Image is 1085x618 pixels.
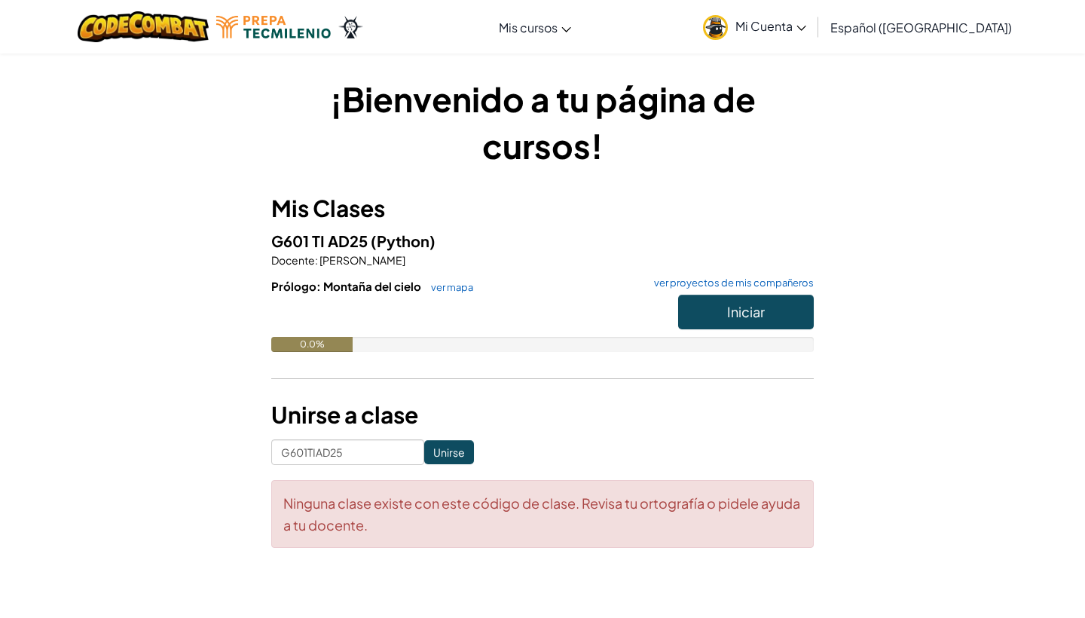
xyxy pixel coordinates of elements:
span: Prólogo: Montaña del cielo [271,279,423,293]
span: Mis cursos [499,20,558,35]
a: Mis cursos [491,7,579,47]
span: Mi Cuenta [735,18,806,34]
img: Ozaria [338,16,362,38]
span: [PERSON_NAME] [318,253,405,267]
h3: Unirse a clase [271,398,814,432]
a: Español ([GEOGRAPHIC_DATA]) [823,7,1019,47]
button: Iniciar [678,295,814,329]
span: : [315,253,318,267]
span: G601 TI AD25 [271,231,371,250]
a: ver proyectos de mis compañeros [646,278,814,288]
h1: ¡Bienvenido a tu página de cursos! [271,75,814,169]
div: Ninguna clase existe con este código de clase. Revisa tu ortografía o pidele ayuda a tu docente. [271,480,814,548]
input: Unirse [424,440,474,464]
div: 0.0% [271,337,353,352]
img: avatar [703,15,728,40]
span: Docente [271,253,315,267]
span: Español ([GEOGRAPHIC_DATA]) [830,20,1012,35]
img: CodeCombat logo [78,11,209,42]
a: Mi Cuenta [695,3,814,50]
h3: Mis Clases [271,191,814,225]
input: <Enter Class Code> [271,439,424,465]
img: Tecmilenio logo [216,16,331,38]
span: (Python) [371,231,436,250]
span: Iniciar [727,303,765,320]
a: ver mapa [423,281,473,293]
